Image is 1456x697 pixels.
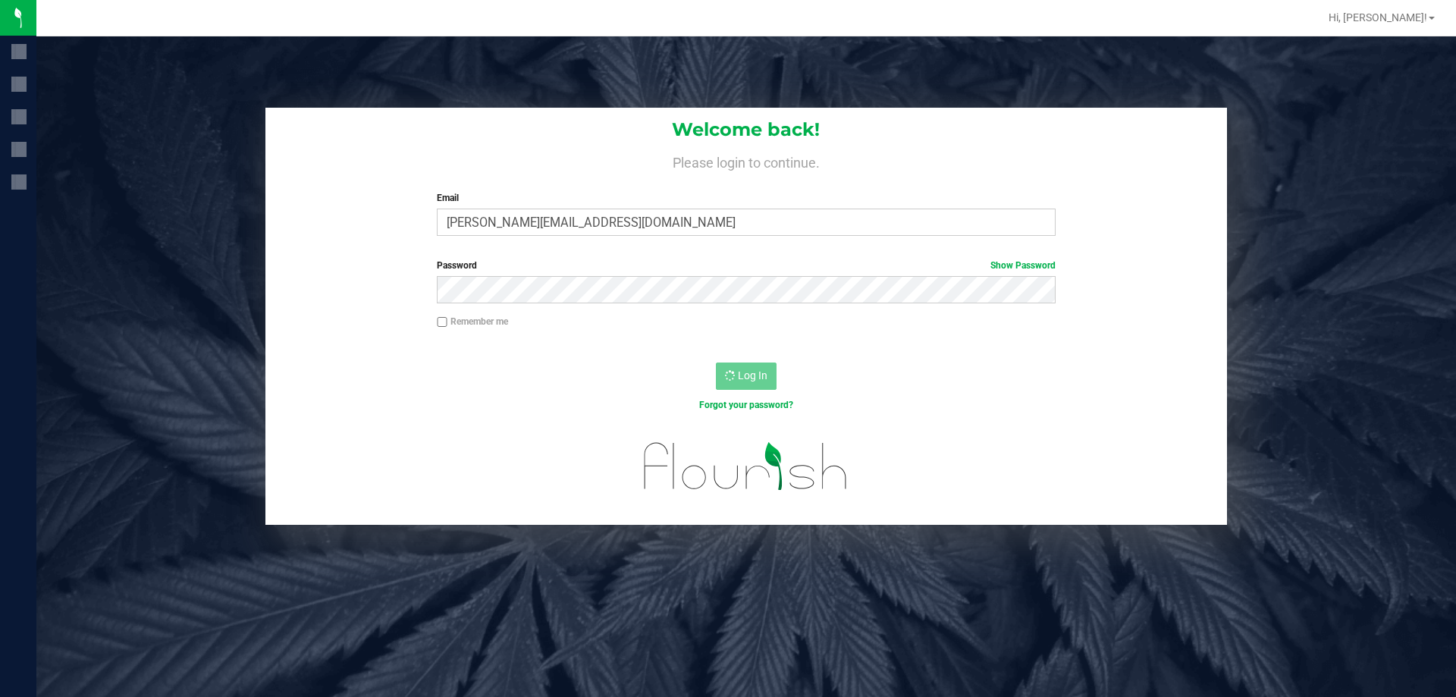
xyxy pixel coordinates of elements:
[265,152,1227,170] h4: Please login to continue.
[738,369,767,381] span: Log In
[990,260,1056,271] a: Show Password
[1329,11,1427,24] span: Hi, [PERSON_NAME]!
[699,400,793,410] a: Forgot your password?
[265,120,1227,140] h1: Welcome back!
[437,315,508,328] label: Remember me
[626,428,866,505] img: flourish_logo.svg
[716,363,777,390] button: Log In
[437,191,1055,205] label: Email
[437,260,477,271] span: Password
[437,317,447,328] input: Remember me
